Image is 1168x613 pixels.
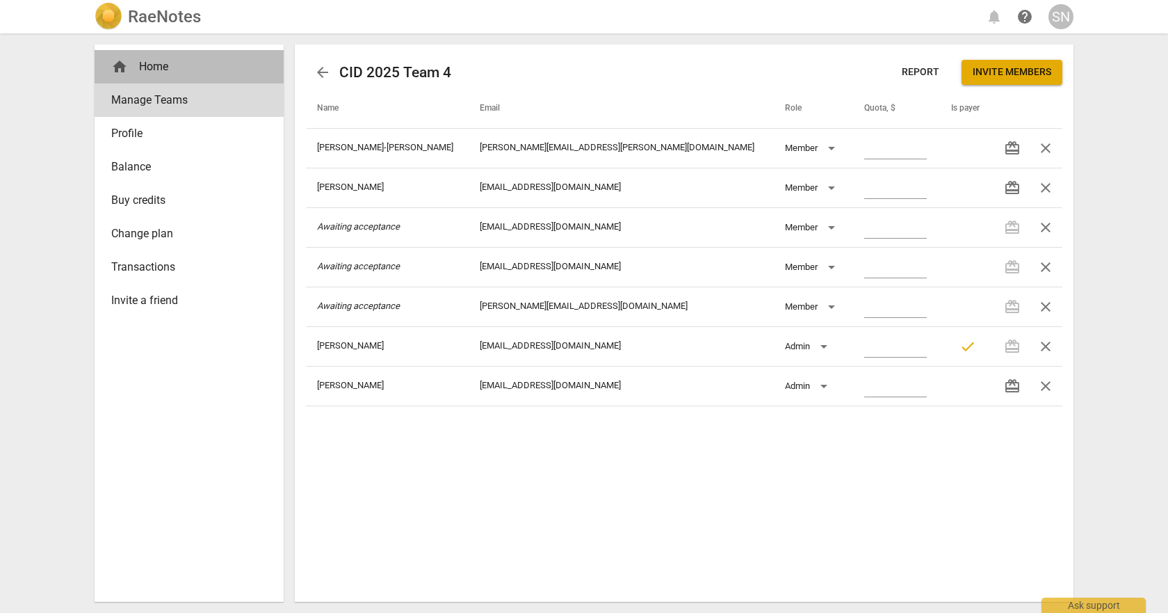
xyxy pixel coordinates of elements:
[95,3,122,31] img: Logo
[111,58,128,75] span: home
[864,103,912,114] span: Quota, $
[785,296,840,318] div: Member
[1037,259,1054,276] span: close
[1041,598,1146,613] div: Ask support
[95,83,284,117] a: Manage Teams
[469,326,774,366] td: [EMAIL_ADDRESS][DOMAIN_NAME]
[902,65,939,79] span: Report
[314,64,331,81] span: arrow_back
[317,103,355,114] span: Name
[95,217,284,250] a: Change plan
[1037,180,1054,196] span: close
[111,125,256,142] span: Profile
[95,117,284,150] a: Profile
[111,58,256,75] div: Home
[996,171,1029,205] button: Transfer credits
[306,366,469,406] td: [PERSON_NAME]
[785,256,840,278] div: Member
[95,50,284,83] div: Home
[317,301,400,311] i: Awaiting acceptance
[469,247,774,287] td: [EMAIL_ADDRESS][DOMAIN_NAME]
[469,287,774,326] td: [PERSON_NAME][EMAIL_ADDRESS][DOMAIN_NAME]
[973,65,1051,79] span: Invite members
[111,292,256,309] span: Invite a friend
[469,128,774,168] td: [PERSON_NAME][EMAIL_ADDRESS][PERSON_NAME][DOMAIN_NAME]
[1048,4,1073,29] button: SN
[1012,4,1037,29] a: Help
[785,137,840,159] div: Member
[1037,378,1054,395] span: close
[128,7,201,26] h2: RaeNotes
[111,259,256,276] span: Transactions
[306,128,469,168] td: [PERSON_NAME]-[PERSON_NAME]
[891,60,950,85] button: Report
[959,338,976,355] span: check
[1037,219,1054,236] span: close
[1004,180,1021,196] span: redeem
[1037,140,1054,157] span: close
[1016,8,1033,25] span: help
[785,216,840,239] div: Member
[111,159,256,175] span: Balance
[95,284,284,317] a: Invite a friend
[317,261,400,271] i: Awaiting acceptance
[951,330,984,363] button: Payer
[95,3,201,31] a: LogoRaeNotes
[962,60,1062,85] button: Invite members
[306,168,469,207] td: [PERSON_NAME]
[785,335,832,358] div: Admin
[111,192,256,209] span: Buy credits
[111,225,256,242] span: Change plan
[469,207,774,247] td: [EMAIL_ADDRESS][DOMAIN_NAME]
[785,177,840,199] div: Member
[785,103,818,114] span: Role
[469,366,774,406] td: [EMAIL_ADDRESS][DOMAIN_NAME]
[1004,378,1021,395] span: redeem
[996,369,1029,403] button: Transfer credits
[785,375,832,397] div: Admin
[317,221,400,232] i: Awaiting acceptance
[339,64,451,81] h2: CID 2025 Team 4
[480,103,517,114] span: Email
[1037,338,1054,355] span: close
[111,92,256,109] span: Manage Teams
[1004,140,1021,157] span: redeem
[306,326,469,366] td: [PERSON_NAME]
[996,132,1029,165] button: Transfer credits
[469,168,774,207] td: [EMAIL_ADDRESS][DOMAIN_NAME]
[95,184,284,217] a: Buy credits
[95,250,284,284] a: Transactions
[1037,298,1054,315] span: close
[940,89,984,128] th: Is payer
[95,150,284,184] a: Balance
